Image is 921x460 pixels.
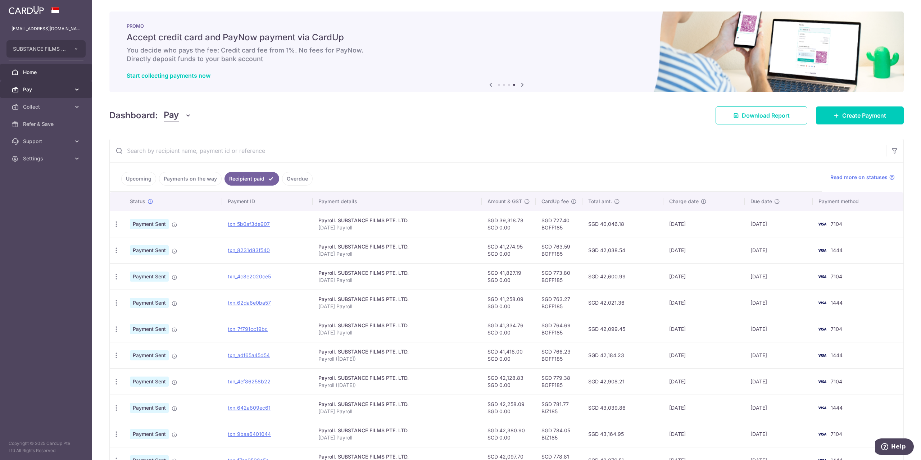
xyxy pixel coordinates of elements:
[318,382,476,389] p: Payroll ([DATE])
[663,368,745,395] td: [DATE]
[536,395,582,421] td: SGD 781.77 BIZ185
[663,421,745,447] td: [DATE]
[815,220,829,228] img: Bank Card
[127,23,886,29] p: PROMO
[127,72,210,79] a: Start collecting payments now
[482,342,536,368] td: SGD 41,418.00 SGD 0.00
[541,198,569,205] span: CardUp fee
[536,237,582,263] td: SGD 763.59 BOFF185
[487,198,522,205] span: Amount & GST
[318,408,476,415] p: [DATE] Payroll
[23,86,71,93] span: Pay
[318,322,476,329] div: Payroll. SUBSTANCE FILMS PTE. LTD.
[582,290,664,316] td: SGD 42,021.36
[318,217,476,224] div: Payroll. SUBSTANCE FILMS PTE. LTD.
[582,395,664,421] td: SGD 43,039.86
[745,290,813,316] td: [DATE]
[318,401,476,408] div: Payroll. SUBSTANCE FILMS PTE. LTD.
[127,32,886,43] h5: Accept credit card and PayNow payment via CardUp
[663,237,745,263] td: [DATE]
[482,368,536,395] td: SGD 42,128.83 SGD 0.00
[745,237,813,263] td: [DATE]
[228,300,271,306] a: txn_62da8e0ba57
[228,352,270,358] a: txn_adf65a45d54
[815,299,829,307] img: Bank Card
[536,421,582,447] td: SGD 784.05 BIZ185
[318,224,476,231] p: [DATE] Payroll
[745,211,813,237] td: [DATE]
[130,245,169,255] span: Payment Sent
[109,12,904,92] img: paynow Banner
[831,352,843,358] span: 1444
[318,269,476,277] div: Payroll. SUBSTANCE FILMS PTE. LTD.
[536,211,582,237] td: SGD 727.40 BOFF185
[816,106,904,124] a: Create Payment
[318,250,476,258] p: [DATE] Payroll
[582,211,664,237] td: SGD 40,046.18
[228,273,271,279] a: txn_4c8e2020ce5
[663,316,745,342] td: [DATE]
[815,377,829,386] img: Bank Card
[745,316,813,342] td: [DATE]
[831,431,842,437] span: 7104
[815,404,829,412] img: Bank Card
[164,109,191,122] button: Pay
[224,172,279,186] a: Recipient paid
[842,111,886,120] span: Create Payment
[482,316,536,342] td: SGD 41,334.76 SGD 0.00
[536,342,582,368] td: SGD 766.23 BOFF185
[482,421,536,447] td: SGD 42,380.90 SGD 0.00
[282,172,313,186] a: Overdue
[815,272,829,281] img: Bank Card
[121,172,156,186] a: Upcoming
[582,237,664,263] td: SGD 42,038.54
[745,263,813,290] td: [DATE]
[750,198,772,205] span: Due date
[318,243,476,250] div: Payroll. SUBSTANCE FILMS PTE. LTD.
[482,263,536,290] td: SGD 41,827.19 SGD 0.00
[127,46,886,63] h6: You decide who pays the fee: Credit card fee from 1%. No fees for PayNow. Directly deposit funds ...
[109,109,158,122] h4: Dashboard:
[228,378,271,384] a: txn_4ef86258b22
[228,221,270,227] a: txn_5b0af3de907
[745,421,813,447] td: [DATE]
[663,395,745,421] td: [DATE]
[582,342,664,368] td: SGD 42,184.23
[313,192,481,211] th: Payment details
[745,368,813,395] td: [DATE]
[130,429,169,439] span: Payment Sent
[663,211,745,237] td: [DATE]
[536,368,582,395] td: SGD 779.38 BOFF185
[23,120,71,128] span: Refer & Save
[164,109,179,122] span: Pay
[536,316,582,342] td: SGD 764.69 BOFF185
[23,138,71,145] span: Support
[318,296,476,303] div: Payroll. SUBSTANCE FILMS PTE. LTD.
[830,174,888,181] span: Read more on statuses
[318,329,476,336] p: [DATE] Payroll
[745,395,813,421] td: [DATE]
[318,277,476,284] p: [DATE] Payroll
[12,25,81,32] p: [EMAIL_ADDRESS][DOMAIN_NAME]
[663,290,745,316] td: [DATE]
[815,325,829,333] img: Bank Card
[815,430,829,438] img: Bank Card
[130,298,169,308] span: Payment Sent
[663,263,745,290] td: [DATE]
[23,103,71,110] span: Collect
[588,198,612,205] span: Total amt.
[318,355,476,363] p: Payroll ([DATE])
[130,350,169,360] span: Payment Sent
[13,45,66,53] span: SUBSTANCE FILMS PTE. LTD.
[831,300,843,306] span: 1444
[228,326,268,332] a: txn_7f791cc19bc
[830,174,895,181] a: Read more on statuses
[6,40,86,58] button: SUBSTANCE FILMS PTE. LTD.
[130,272,169,282] span: Payment Sent
[536,290,582,316] td: SGD 763.27 BOFF185
[742,111,790,120] span: Download Report
[318,303,476,310] p: [DATE] Payroll
[228,247,270,253] a: txn_8231d83f540
[482,211,536,237] td: SGD 39,318.78 SGD 0.00
[159,172,222,186] a: Payments on the way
